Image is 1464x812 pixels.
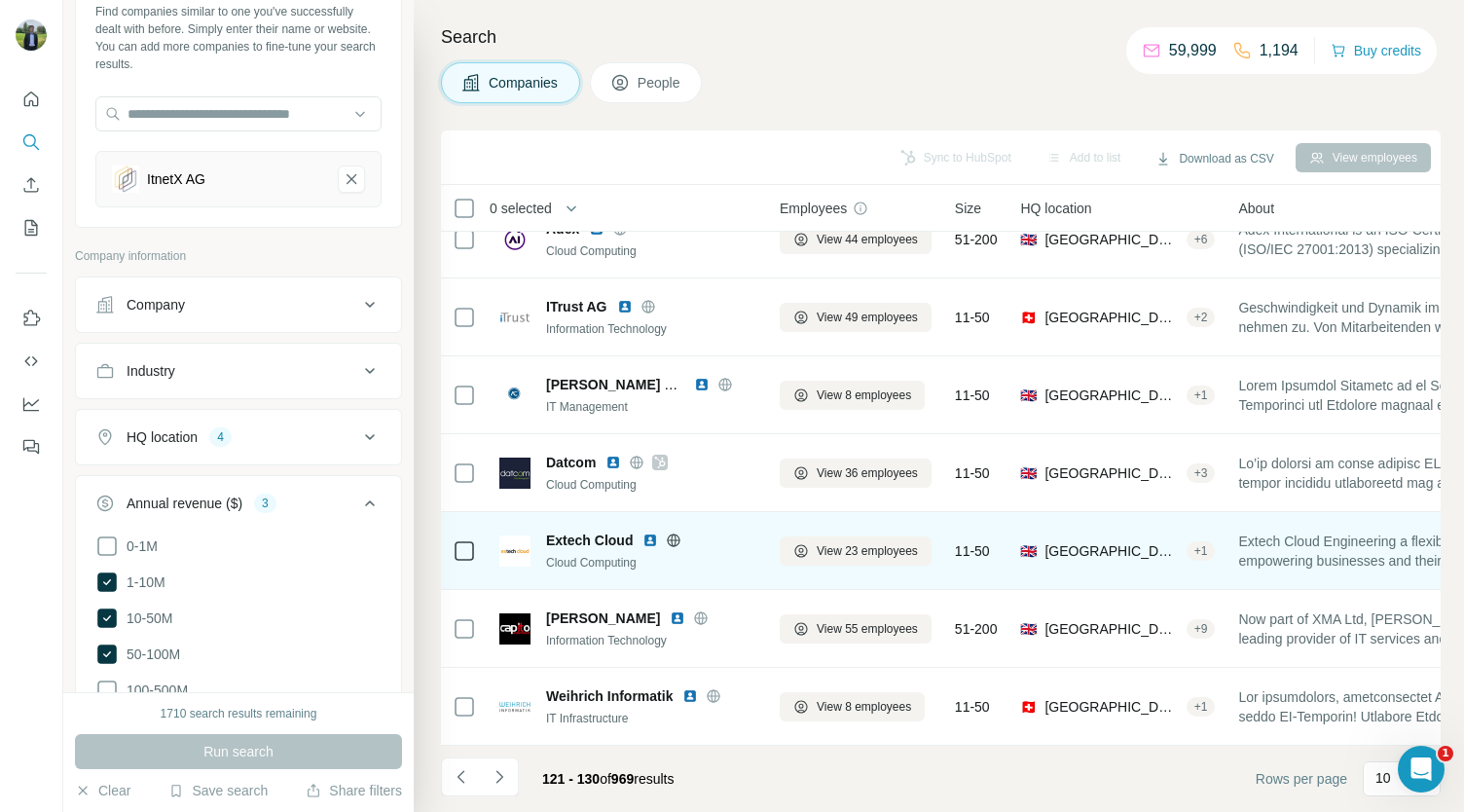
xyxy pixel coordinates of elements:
[1187,620,1216,638] div: + 9
[75,781,130,800] button: Clear
[1331,37,1421,64] button: Buy credits
[546,297,607,316] span: ITrust AG
[546,554,756,572] div: Cloud Computing
[338,166,365,193] button: ItnetX AG-remove-button
[499,302,531,333] img: Logo of ITrust AG
[817,698,911,716] span: View 8 employees
[694,377,710,392] img: LinkedIn logo
[441,23,1441,51] h4: Search
[1020,541,1037,561] span: 🇬🇧
[1020,199,1091,218] span: HQ location
[1020,697,1037,717] span: 🇨🇭
[611,771,634,787] span: 969
[499,691,531,722] img: Logo of Weihrich Informatik
[119,609,172,628] span: 10-50M
[499,380,531,411] img: Logo of Ashby Computer Services
[955,386,990,405] span: 11-50
[780,459,932,488] button: View 36 employees
[817,231,918,248] span: View 44 employees
[254,495,276,512] div: 3
[817,542,918,560] span: View 23 employees
[1256,769,1347,789] span: Rows per page
[1260,39,1299,62] p: 1,194
[119,681,188,700] span: 100-500M
[1187,309,1216,326] div: + 2
[1044,697,1178,717] span: [GEOGRAPHIC_DATA], [GEOGRAPHIC_DATA]
[682,688,698,704] img: LinkedIn logo
[546,609,660,628] span: [PERSON_NAME]
[76,348,401,394] button: Industry
[1020,463,1037,483] span: 🇬🇧
[16,301,47,336] button: Use Surfe on LinkedIn
[1169,39,1217,62] p: 59,999
[1187,231,1216,248] div: + 6
[76,480,401,535] button: Annual revenue ($)3
[490,199,552,218] span: 0 selected
[127,427,198,447] div: HQ location
[209,428,232,446] div: 4
[670,610,685,626] img: LinkedIn logo
[127,295,185,314] div: Company
[955,308,990,327] span: 11-50
[1020,308,1037,327] span: 🇨🇭
[16,19,47,51] img: Avatar
[168,781,268,800] button: Save search
[1142,144,1287,173] button: Download as CSV
[1044,230,1178,249] span: [GEOGRAPHIC_DATA]
[617,299,633,314] img: LinkedIn logo
[955,463,990,483] span: 11-50
[955,697,990,717] span: 11-50
[1044,619,1178,639] span: [GEOGRAPHIC_DATA], [GEOGRAPHIC_DATA], [GEOGRAPHIC_DATA]
[16,82,47,117] button: Quick start
[546,710,756,727] div: IT Infrastructure
[119,536,158,556] span: 0-1M
[119,572,165,592] span: 1-10M
[780,381,925,410] button: View 8 employees
[75,247,402,265] p: Company information
[955,230,998,249] span: 51-200
[441,757,480,796] button: Navigate to previous page
[780,692,925,721] button: View 8 employees
[1044,308,1178,327] span: [GEOGRAPHIC_DATA], [GEOGRAPHIC_DATA]
[546,686,673,706] span: Weihrich Informatik
[1398,746,1445,793] iframe: Intercom live chat
[127,361,175,381] div: Industry
[16,387,47,422] button: Dashboard
[955,199,981,218] span: Size
[1438,746,1453,761] span: 1
[1020,386,1037,405] span: 🇬🇧
[76,414,401,461] button: HQ location4
[119,645,180,664] span: 50-100M
[76,281,401,328] button: Company
[546,531,633,550] span: Extech Cloud
[605,455,621,470] img: LinkedIn logo
[600,771,611,787] span: of
[546,632,756,649] div: Information Technology
[499,224,531,255] img: Logo of Adex
[780,303,932,332] button: View 49 employees
[546,453,596,472] span: Datcom
[161,705,317,722] div: 1710 search results remaining
[499,613,531,645] img: Logo of Capito
[1044,541,1178,561] span: [GEOGRAPHIC_DATA], [GEOGRAPHIC_DATA], [GEOGRAPHIC_DATA]
[127,494,242,513] div: Annual revenue ($)
[817,620,918,638] span: View 55 employees
[16,125,47,160] button: Search
[1238,199,1274,218] span: About
[1044,386,1178,405] span: [GEOGRAPHIC_DATA], [GEOGRAPHIC_DATA], [GEOGRAPHIC_DATA]
[1044,463,1178,483] span: [GEOGRAPHIC_DATA]
[499,535,531,567] img: Logo of Extech Cloud
[16,344,47,379] button: Use Surfe API
[1020,619,1037,639] span: 🇬🇧
[1020,230,1037,249] span: 🇬🇧
[1375,768,1391,788] p: 10
[817,464,918,482] span: View 36 employees
[16,429,47,464] button: Feedback
[780,614,932,644] button: View 55 employees
[955,619,998,639] span: 51-200
[546,320,756,338] div: Information Technology
[546,476,756,494] div: Cloud Computing
[112,166,139,193] img: ItnetX AG-logo
[1187,698,1216,716] div: + 1
[480,757,519,796] button: Navigate to next page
